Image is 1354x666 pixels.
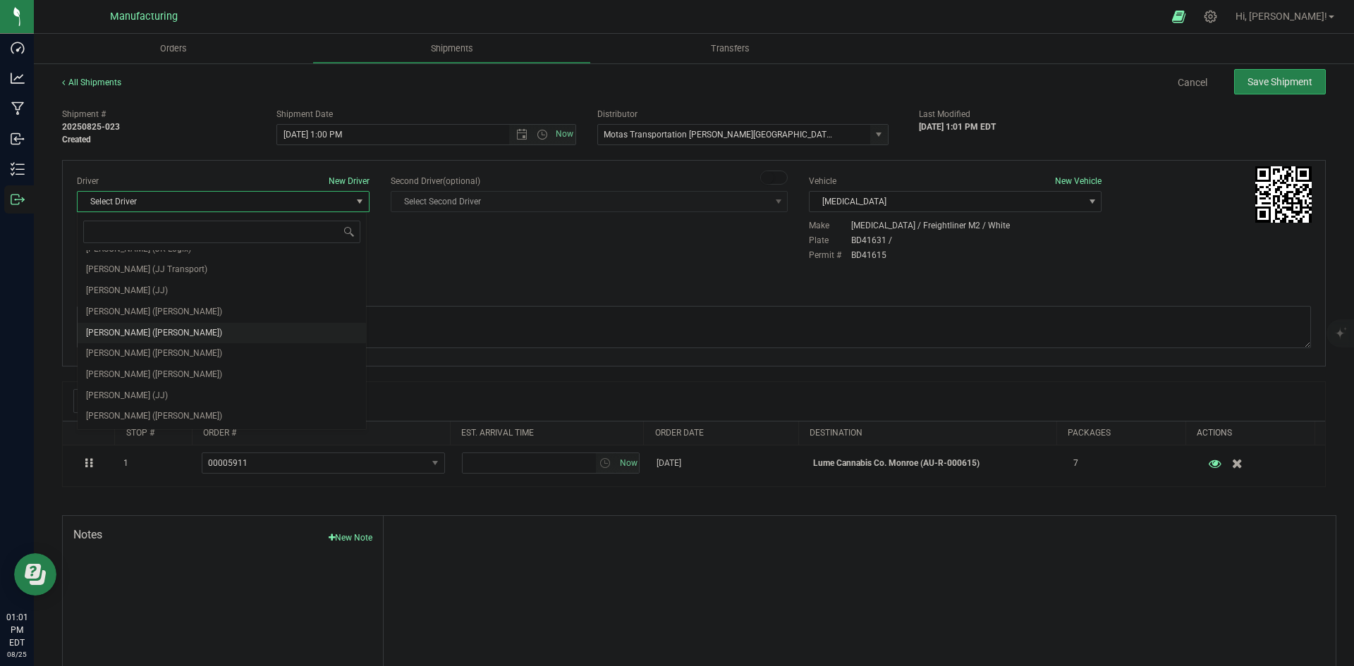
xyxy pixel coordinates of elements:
[1083,192,1101,211] span: select
[110,11,178,23] span: Manufacturing
[919,108,970,121] label: Last Modified
[597,108,638,121] label: Distributor
[86,345,222,363] span: [PERSON_NAME] ([PERSON_NAME])
[1234,69,1326,94] button: Save Shipment
[62,122,120,132] strong: 20250825-023
[6,649,28,660] p: 08/25
[11,192,25,206] inline-svg: Outbound
[412,42,492,55] span: Shipments
[1055,175,1102,187] button: New Vehicle
[86,407,222,426] span: [PERSON_NAME] ([PERSON_NAME])
[77,175,99,187] label: Driver
[596,453,616,473] span: select
[62,135,91,144] strong: Created
[86,366,222,384] span: [PERSON_NAME] ([PERSON_NAME])
[62,78,121,87] a: All Shipments
[73,526,372,543] span: Notes
[1073,457,1078,470] span: 7
[141,42,206,55] span: Orders
[657,457,681,470] span: [DATE]
[810,428,862,438] a: Destination
[1255,166,1312,223] qrcode: 20250825-023
[616,453,640,474] span: Set Current date
[86,282,168,300] span: [PERSON_NAME] (JJ)
[86,324,222,343] span: [PERSON_NAME] ([PERSON_NAME])
[11,162,25,176] inline-svg: Inventory
[86,240,191,259] span: [PERSON_NAME] (JK Logix)
[813,457,1056,470] p: Lume Cannabis Co. Monroe (AU-R-000615)
[391,175,480,187] label: Second Driver
[123,457,128,470] span: 1
[553,124,577,144] span: Set Current date
[1255,166,1312,223] img: Scan me!
[530,129,554,140] span: Open the time view
[351,192,369,211] span: select
[1068,428,1111,438] a: Packages
[443,176,480,186] span: (optional)
[692,42,769,55] span: Transfers
[73,389,184,413] button: Add an Order/Stop
[810,192,1083,211] span: [MEDICAL_DATA]
[329,175,370,187] button: New Driver
[1248,76,1312,87] span: Save Shipment
[86,303,222,321] span: [PERSON_NAME] ([PERSON_NAME])
[919,122,996,132] strong: [DATE] 1:01 PM EDT
[809,175,836,187] label: Vehicle
[1163,3,1195,30] span: Open Ecommerce Menu
[126,428,154,438] a: Stop #
[616,453,639,473] span: select
[86,261,207,279] span: [PERSON_NAME] (JJ Transport)
[510,129,534,140] span: Open the date view
[809,234,851,247] label: Plate
[1185,421,1315,445] th: Actions
[598,125,862,144] input: Select
[86,387,168,405] span: [PERSON_NAME] (JJ)
[591,34,870,63] a: Transfers
[851,249,886,261] div: BD41615
[1202,10,1219,23] div: Manage settings
[78,192,351,211] span: Select Driver
[461,428,534,438] a: Est. arrival time
[34,34,312,63] a: Orders
[62,108,255,121] span: Shipment #
[6,611,28,649] p: 01:01 PM EDT
[809,249,851,261] label: Permit #
[11,101,25,116] inline-svg: Manufacturing
[329,531,372,544] button: New Note
[11,132,25,146] inline-svg: Inbound
[851,219,1010,232] div: [MEDICAL_DATA] / Freightliner M2 / White
[655,428,704,438] a: Order date
[203,428,236,438] a: Order #
[11,41,25,55] inline-svg: Dashboard
[851,234,892,247] div: BD41631 /
[1236,11,1327,22] span: Hi, [PERSON_NAME]!
[426,453,444,473] span: select
[312,34,591,63] a: Shipments
[14,553,56,596] iframe: Resource center
[809,219,851,232] label: Make
[276,108,333,121] label: Shipment Date
[208,458,248,468] span: 00005911
[11,71,25,85] inline-svg: Analytics
[1178,75,1207,90] a: Cancel
[870,125,888,144] span: select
